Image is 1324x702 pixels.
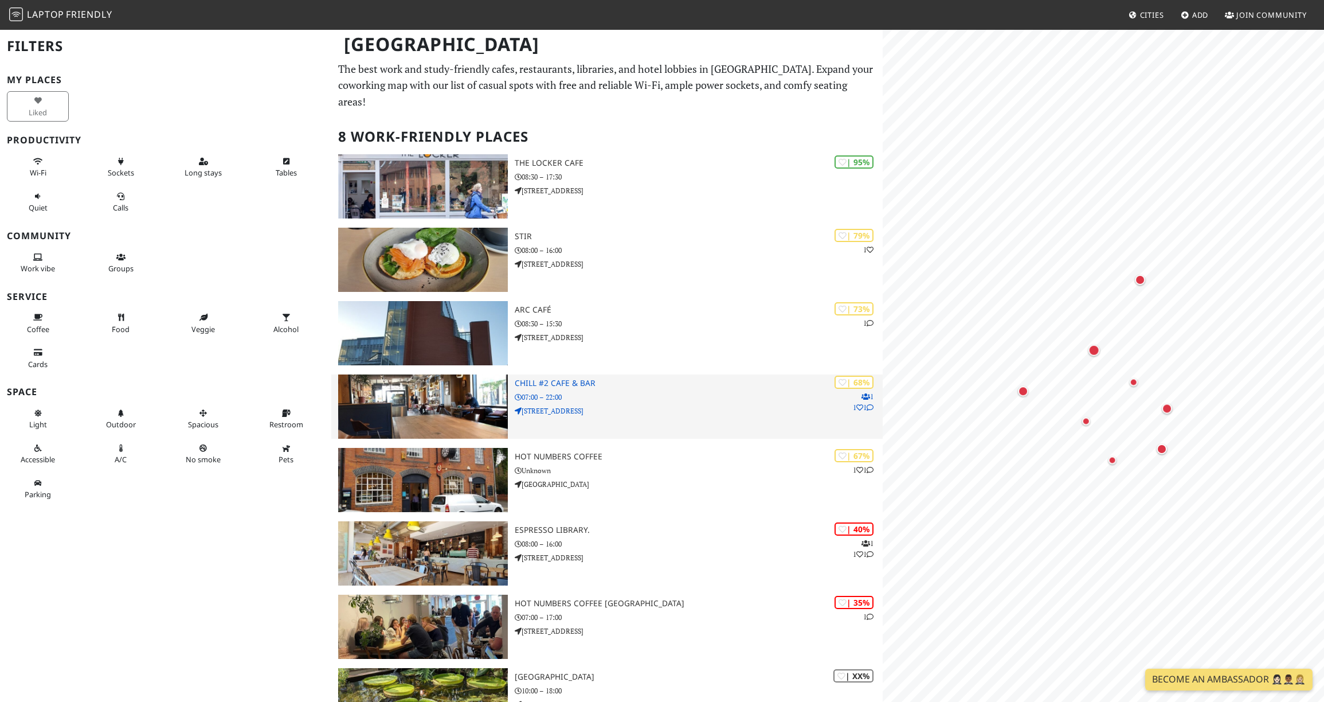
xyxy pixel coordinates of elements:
div: Map marker [1127,375,1141,389]
div: Map marker [1086,342,1102,358]
h1: [GEOGRAPHIC_DATA] [335,29,881,60]
h3: Space [7,387,324,397]
span: Work-friendly tables [276,167,297,178]
h3: Chill #2 Cafe & Bar [515,379,883,388]
span: People working [21,263,55,274]
span: Pet friendly [279,454,293,465]
p: 1 [863,318,873,329]
p: 1 1 [853,465,873,475]
a: ARC Café | 73% 1 ARC Café 08:30 – 15:30 [STREET_ADDRESS] [331,301,883,365]
div: | 73% [835,302,873,315]
span: Coffee [27,324,49,334]
div: | 95% [835,155,873,169]
p: 07:00 – 17:00 [515,612,883,623]
img: Chill #2 Cafe & Bar [338,375,508,439]
span: Air conditioned [115,454,127,465]
button: A/C [89,439,151,469]
button: Spacious [173,404,234,434]
span: Credit cards [28,359,48,369]
span: Food [112,324,130,334]
div: | 40% [835,522,873,536]
h2: Filters [7,29,324,64]
span: Parking [25,489,51,500]
h3: Community [7,231,324,241]
div: Map marker [1133,272,1147,287]
a: Hot Numbers Coffee Trumpington Street | 35% 1 Hot Numbers Coffee [GEOGRAPHIC_DATA] 07:00 – 17:00 ... [331,595,883,659]
span: Spacious [188,419,218,430]
button: Accessible [7,439,69,469]
h3: Hot Numbers Coffee [GEOGRAPHIC_DATA] [515,599,883,609]
p: 10:00 – 18:00 [515,685,883,696]
button: Outdoor [89,404,151,434]
button: Tables [255,152,317,182]
p: [STREET_ADDRESS] [515,405,883,416]
button: Food [89,308,151,338]
button: Pets [255,439,317,469]
a: Add [1176,5,1213,25]
p: The best work and study-friendly cafes, restaurants, libraries, and hotel lobbies in [GEOGRAPHIC_... [338,61,876,110]
span: Outdoor area [106,419,136,430]
span: Natural light [29,419,47,430]
div: | 35% [835,596,873,609]
p: 1 1 1 [853,391,873,413]
button: Veggie [173,308,234,338]
span: Friendly [66,8,112,21]
button: Coffee [7,308,69,338]
span: Alcohol [273,324,299,334]
h3: [GEOGRAPHIC_DATA] [515,672,883,682]
button: Long stays [173,152,234,182]
p: [STREET_ADDRESS] [515,259,883,270]
img: ARC Café [338,301,508,365]
p: Unknown [515,465,883,476]
span: Cities [1140,10,1164,20]
a: Stir | 79% 1 Stir 08:00 – 16:00 [STREET_ADDRESS] [331,228,883,292]
p: [STREET_ADDRESS] [515,626,883,637]
span: Long stays [185,167,222,178]
div: | XX% [833,669,873,682]
h3: Productivity [7,135,324,146]
button: Wi-Fi [7,152,69,182]
h3: The Locker Cafe [515,158,883,168]
p: [GEOGRAPHIC_DATA] [515,479,883,490]
span: Join Community [1236,10,1307,20]
button: Restroom [255,404,317,434]
button: Calls [89,187,151,217]
div: Map marker [1016,384,1031,399]
img: Espresso Library. [338,521,508,586]
span: Group tables [108,263,134,274]
div: Map marker [1079,414,1093,428]
button: Quiet [7,187,69,217]
p: 1 1 1 [853,538,873,560]
h3: Stir [515,232,883,241]
p: 1 [863,611,873,622]
div: | 67% [835,449,873,462]
p: 08:00 – 16:00 [515,539,883,549]
button: Parking [7,474,69,504]
div: Map marker [1106,453,1119,467]
a: Join Community [1220,5,1311,25]
button: No smoke [173,439,234,469]
p: 08:30 – 15:30 [515,318,883,329]
a: Chill #2 Cafe & Bar | 68% 111 Chill #2 Cafe & Bar 07:00 – 22:00 [STREET_ADDRESS] [331,375,883,439]
p: 07:00 – 22:00 [515,392,883,403]
span: Veggie [191,324,215,334]
span: Add [1192,10,1209,20]
span: Quiet [29,202,48,213]
a: Espresso Library. | 40% 111 Espresso Library. 08:00 – 16:00 [STREET_ADDRESS] [331,521,883,586]
h3: Hot Numbers Coffee [515,452,883,462]
a: LaptopFriendly LaptopFriendly [9,5,112,25]
div: | 79% [835,229,873,242]
a: Cities [1124,5,1169,25]
span: Power sockets [108,167,134,178]
button: Alcohol [255,308,317,338]
p: [STREET_ADDRESS] [515,552,883,563]
span: Stable Wi-Fi [30,167,46,178]
p: [STREET_ADDRESS] [515,185,883,196]
p: [STREET_ADDRESS] [515,332,883,343]
img: LaptopFriendly [9,7,23,21]
h3: Espresso Library. [515,525,883,535]
button: Cards [7,343,69,373]
div: Map marker [1154,442,1169,457]
h2: 8 Work-Friendly Places [338,119,876,154]
h3: My Places [7,75,324,85]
